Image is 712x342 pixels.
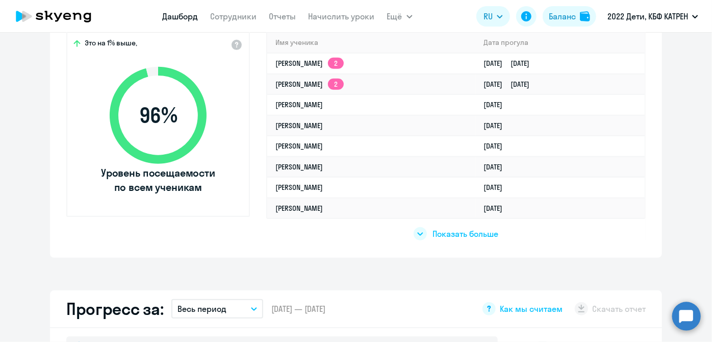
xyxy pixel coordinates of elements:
[607,10,688,22] p: 2022 Дети, КБФ КАТРЕН
[543,6,596,27] button: Балансbalance
[484,80,538,89] a: [DATE][DATE]
[275,121,323,130] a: [PERSON_NAME]
[267,32,475,53] th: Имя ученика
[328,58,344,69] app-skyeng-badge: 2
[602,4,703,29] button: 2022 Дети, КБФ КАТРЕН
[580,11,590,21] img: balance
[484,204,511,213] a: [DATE]
[484,141,511,151] a: [DATE]
[275,100,323,109] a: [PERSON_NAME]
[433,228,499,239] span: Показать больше
[211,11,257,21] a: Сотрудники
[171,299,263,319] button: Весь период
[484,121,511,130] a: [DATE]
[275,80,344,89] a: [PERSON_NAME]2
[269,11,296,21] a: Отчеты
[387,10,402,22] span: Ещё
[85,38,137,51] span: Это на 1% выше,
[275,204,323,213] a: [PERSON_NAME]
[476,6,510,27] button: RU
[275,183,323,192] a: [PERSON_NAME]
[387,6,413,27] button: Ещё
[500,303,563,314] span: Как мы считаем
[328,79,344,90] app-skyeng-badge: 2
[275,59,344,68] a: [PERSON_NAME]2
[275,141,323,151] a: [PERSON_NAME]
[177,303,226,315] p: Весь период
[99,166,217,194] span: Уровень посещаемости по всем ученикам
[309,11,375,21] a: Начислить уроки
[484,162,511,172] a: [DATE]
[484,183,511,192] a: [DATE]
[66,299,163,319] h2: Прогресс за:
[475,32,645,53] th: Дата прогула
[163,11,198,21] a: Дашборд
[99,103,217,128] span: 96 %
[484,59,538,68] a: [DATE][DATE]
[484,100,511,109] a: [DATE]
[271,303,325,314] span: [DATE] — [DATE]
[484,10,493,22] span: RU
[275,162,323,172] a: [PERSON_NAME]
[549,10,576,22] div: Баланс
